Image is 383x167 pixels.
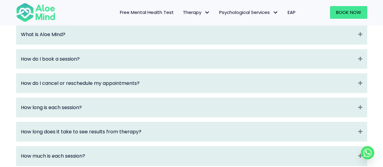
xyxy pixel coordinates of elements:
i: Expand [358,152,362,159]
i: Expand [358,55,362,62]
a: Whatsapp [361,146,374,159]
a: EAP [283,6,300,19]
a: Free Mental Health Test [115,6,178,19]
span: Psychological Services: submenu [271,8,280,17]
a: How do I cancel or reschedule my appointments? [21,80,355,87]
i: Expand [358,31,362,38]
img: Aloe mind Logo [16,2,55,22]
a: TherapyTherapy: submenu [178,6,215,19]
span: Book Now [336,9,361,15]
nav: Menu [63,6,300,19]
i: Expand [358,80,362,87]
a: Book Now [330,6,367,19]
span: Psychological Services [219,9,279,15]
span: Therapy [183,9,210,15]
a: Psychological ServicesPsychological Services: submenu [215,6,283,19]
span: EAP [288,9,296,15]
a: How much is each session? [21,152,355,159]
a: How long does it take to see results from therapy? [21,128,355,135]
a: How long is each session? [21,104,355,111]
span: Free Mental Health Test [120,9,174,15]
i: Expand [358,128,362,135]
a: What is Aloe Mind? [21,31,355,38]
i: Expand [358,104,362,111]
a: How do I book a session? [21,55,355,62]
span: Therapy: submenu [203,8,212,17]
